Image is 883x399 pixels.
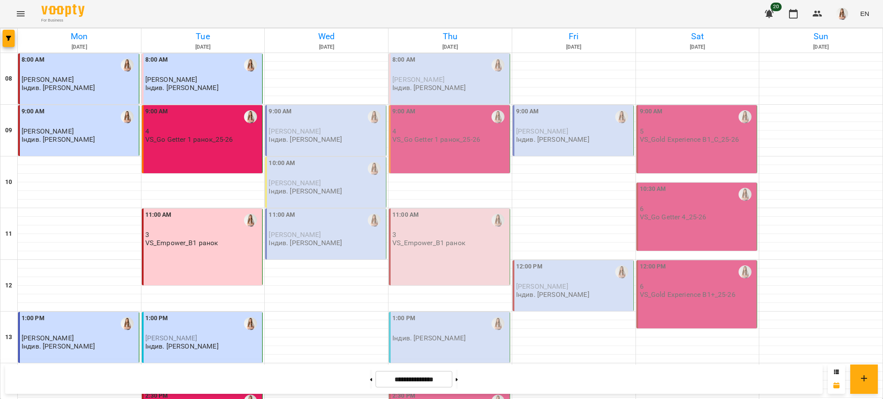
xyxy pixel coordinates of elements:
[739,265,751,278] img: Михно Віта Олександрівна
[514,30,634,43] h6: Fri
[368,162,381,175] img: Михно Віта Олександрівна
[637,30,758,43] h6: Sat
[145,239,218,246] p: VS_Empower_B1 ранок
[22,127,74,135] span: [PERSON_NAME]
[640,291,736,298] p: VS_Gold Experience B1+_25-26
[761,30,881,43] h6: Sun
[121,110,134,123] div: Михно Віта Олександрівна
[5,333,12,342] h6: 13
[637,43,758,51] h6: [DATE]
[41,18,85,23] span: For Business
[640,184,666,194] label: 10:30 AM
[390,30,510,43] h6: Thu
[269,107,291,116] label: 9:00 AM
[22,136,95,143] p: Індив. [PERSON_NAME]
[390,43,510,51] h6: [DATE]
[392,334,466,342] p: Індив. [PERSON_NAME]
[640,213,707,221] p: VS_Go Getter 4_25-26
[145,84,219,91] p: Індив. [PERSON_NAME]
[143,30,263,43] h6: Tue
[640,128,755,135] p: 5
[392,84,466,91] p: Індив. [PERSON_NAME]
[392,55,415,65] label: 8:00 AM
[392,239,465,246] p: VS_Empower_B1 ранок
[516,136,589,143] p: Індив. [PERSON_NAME]
[145,55,168,65] label: 8:00 AM
[392,136,480,143] p: VS_Go Getter 1 ранок_25-26
[761,43,881,51] h6: [DATE]
[640,136,739,143] p: VS_Gold Experience B1_C_25-26
[857,6,873,22] button: EN
[392,128,508,135] p: 4
[492,59,504,72] img: Михно Віта Олександрівна
[244,59,257,72] img: Михно Віта Олександрівна
[19,30,140,43] h6: Mon
[492,110,504,123] img: Михно Віта Олександрівна
[615,265,628,278] img: Михно Віта Олександрівна
[269,210,295,220] label: 11:00 AM
[269,127,321,135] span: [PERSON_NAME]
[368,110,381,123] img: Михно Віта Олександрівна
[22,107,44,116] label: 9:00 AM
[836,8,848,20] img: 991d444c6ac07fb383591aa534ce9324.png
[640,262,666,271] label: 12:00 PM
[492,214,504,227] img: Михно Віта Олександрівна
[269,136,342,143] p: Індив. [PERSON_NAME]
[516,262,542,271] label: 12:00 PM
[145,107,168,116] label: 9:00 AM
[269,187,342,195] p: Індив. [PERSON_NAME]
[22,84,95,91] p: Індив. [PERSON_NAME]
[266,43,387,51] h6: [DATE]
[860,9,869,18] span: EN
[244,110,257,123] img: Михно Віта Олександрівна
[269,179,321,187] span: [PERSON_NAME]
[143,43,263,51] h6: [DATE]
[145,210,172,220] label: 11:00 AM
[244,214,257,227] img: Михно Віта Олександрівна
[19,43,140,51] h6: [DATE]
[739,110,751,123] img: Михно Віта Олександрівна
[492,317,504,330] div: Михно Віта Олександрівна
[145,343,219,350] p: Індив. [PERSON_NAME]
[22,55,44,65] label: 8:00 AM
[145,314,168,323] label: 1:00 PM
[22,314,44,323] label: 1:00 PM
[244,317,257,330] img: Михно Віта Олександрівна
[392,314,415,323] label: 1:00 PM
[640,107,663,116] label: 9:00 AM
[22,343,95,350] p: Індив. [PERSON_NAME]
[770,3,782,11] span: 20
[514,43,634,51] h6: [DATE]
[392,231,508,238] p: 3
[121,59,134,72] img: Михно Віта Олександрівна
[392,107,415,116] label: 9:00 AM
[269,239,342,246] p: Індив. [PERSON_NAME]
[392,210,419,220] label: 11:00 AM
[269,231,321,239] span: [PERSON_NAME]
[41,4,85,17] img: Voopty Logo
[5,178,12,187] h6: 10
[640,205,755,212] p: 6
[615,110,628,123] img: Михно Віта Олександрівна
[269,159,295,168] label: 10:00 AM
[640,283,755,290] p: 6
[739,188,751,201] img: Михно Віта Олександрівна
[5,126,12,135] h6: 09
[368,214,381,227] img: Михно Віта Олександрівна
[392,75,445,84] span: [PERSON_NAME]
[10,3,31,24] button: Menu
[121,317,134,330] img: Михно Віта Олександрівна
[22,334,74,342] span: [PERSON_NAME]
